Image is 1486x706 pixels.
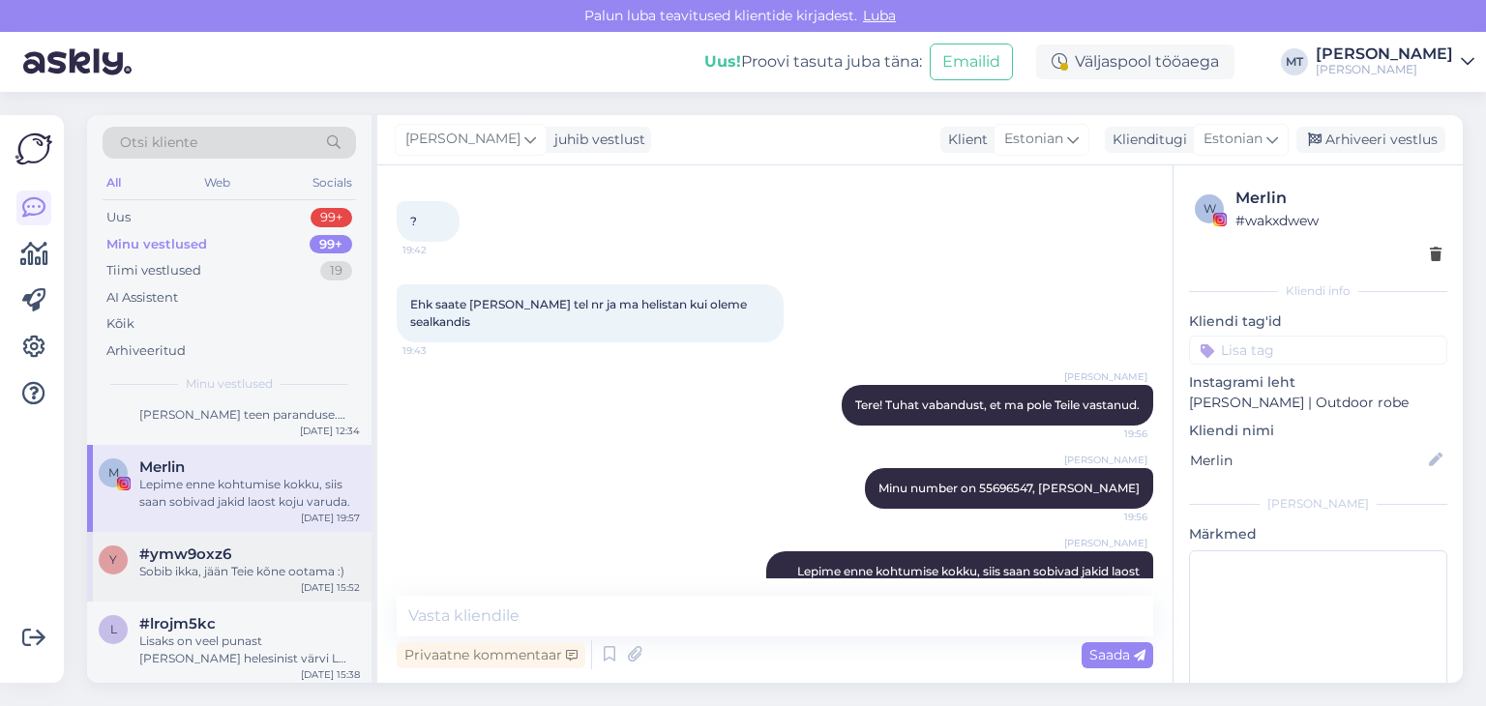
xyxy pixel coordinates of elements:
[1204,129,1263,150] span: Estonian
[704,52,741,71] b: Uus!
[797,564,1143,596] span: Lepime enne kohtumise kokku, siis saan sobivad jakid laost koju varuda.
[1036,44,1234,79] div: Väljaspool tööaega
[139,563,360,580] div: Sobib ikka, jään Teie kõne ootama :)
[402,343,475,358] span: 19:43
[120,132,197,153] span: Otsi kliente
[1105,130,1187,150] div: Klienditugi
[402,243,475,257] span: 19:42
[309,170,356,195] div: Socials
[1004,129,1063,150] span: Estonian
[397,642,585,668] div: Privaatne kommentaar
[1190,450,1425,471] input: Lisa nimi
[106,208,131,227] div: Uus
[1189,495,1447,513] div: [PERSON_NAME]
[103,170,125,195] div: All
[106,341,186,361] div: Arhiveeritud
[1235,187,1441,210] div: Merlin
[1189,336,1447,365] input: Lisa tag
[186,375,273,393] span: Minu vestlused
[106,314,134,334] div: Kõik
[139,632,360,667] div: Lisaks on veel punast [PERSON_NAME] helesinist värvi L suurust
[1075,510,1147,524] span: 19:56
[1189,311,1447,332] p: Kliendi tag'id
[320,261,352,280] div: 19
[109,552,117,567] span: y
[139,476,360,511] div: Lepime enne kohtumise kokku, siis saan sobivad jakid laost koju varuda.
[15,131,52,167] img: Askly Logo
[311,208,352,227] div: 99+
[301,667,360,682] div: [DATE] 15:38
[1235,210,1441,231] div: # wakxdwew
[410,214,417,228] span: ?
[139,389,360,424] div: Vaatan kohe andmed [PERSON_NAME] teen paranduse. Aitäh Teile veelkord. Tagastamises osa, palun võ...
[301,580,360,595] div: [DATE] 15:52
[300,424,360,438] div: [DATE] 12:34
[1189,372,1447,393] p: Instagrami leht
[857,7,902,24] span: Luba
[855,397,1140,412] span: Tere! Tuhat vabandust, et ma pole Teile vastanud.
[106,235,207,254] div: Minu vestlused
[410,297,750,329] span: Ehk saate [PERSON_NAME] tel nr ja ma helistan kui oleme sealkandis
[930,44,1013,80] button: Emailid
[940,130,988,150] div: Klient
[200,170,234,195] div: Web
[704,50,922,74] div: Proovi tasuta juba täna:
[1189,393,1447,413] p: [PERSON_NAME] | Outdoor robe
[1316,46,1474,77] a: [PERSON_NAME][PERSON_NAME]
[1064,369,1147,384] span: [PERSON_NAME]
[1064,536,1147,550] span: [PERSON_NAME]
[878,481,1140,495] span: Minu number on 55696547, [PERSON_NAME]
[1204,201,1216,216] span: w
[1296,127,1445,153] div: Arhiveeri vestlus
[1189,421,1447,441] p: Kliendi nimi
[110,622,117,636] span: l
[106,261,201,280] div: Tiimi vestlused
[301,511,360,525] div: [DATE] 19:57
[1064,453,1147,467] span: [PERSON_NAME]
[547,130,645,150] div: juhib vestlust
[405,129,520,150] span: [PERSON_NAME]
[106,288,178,308] div: AI Assistent
[108,465,119,480] span: M
[1075,427,1147,441] span: 19:56
[1316,62,1453,77] div: [PERSON_NAME]
[310,235,352,254] div: 99+
[1189,282,1447,300] div: Kliendi info
[1281,48,1308,75] div: MT
[139,545,231,563] span: #ymw9oxz6
[1089,646,1145,663] span: Saada
[1189,524,1447,544] p: Märkmed
[1316,46,1453,62] div: [PERSON_NAME]
[139,615,216,632] span: #lrojm5kc
[139,458,185,476] span: Merlin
